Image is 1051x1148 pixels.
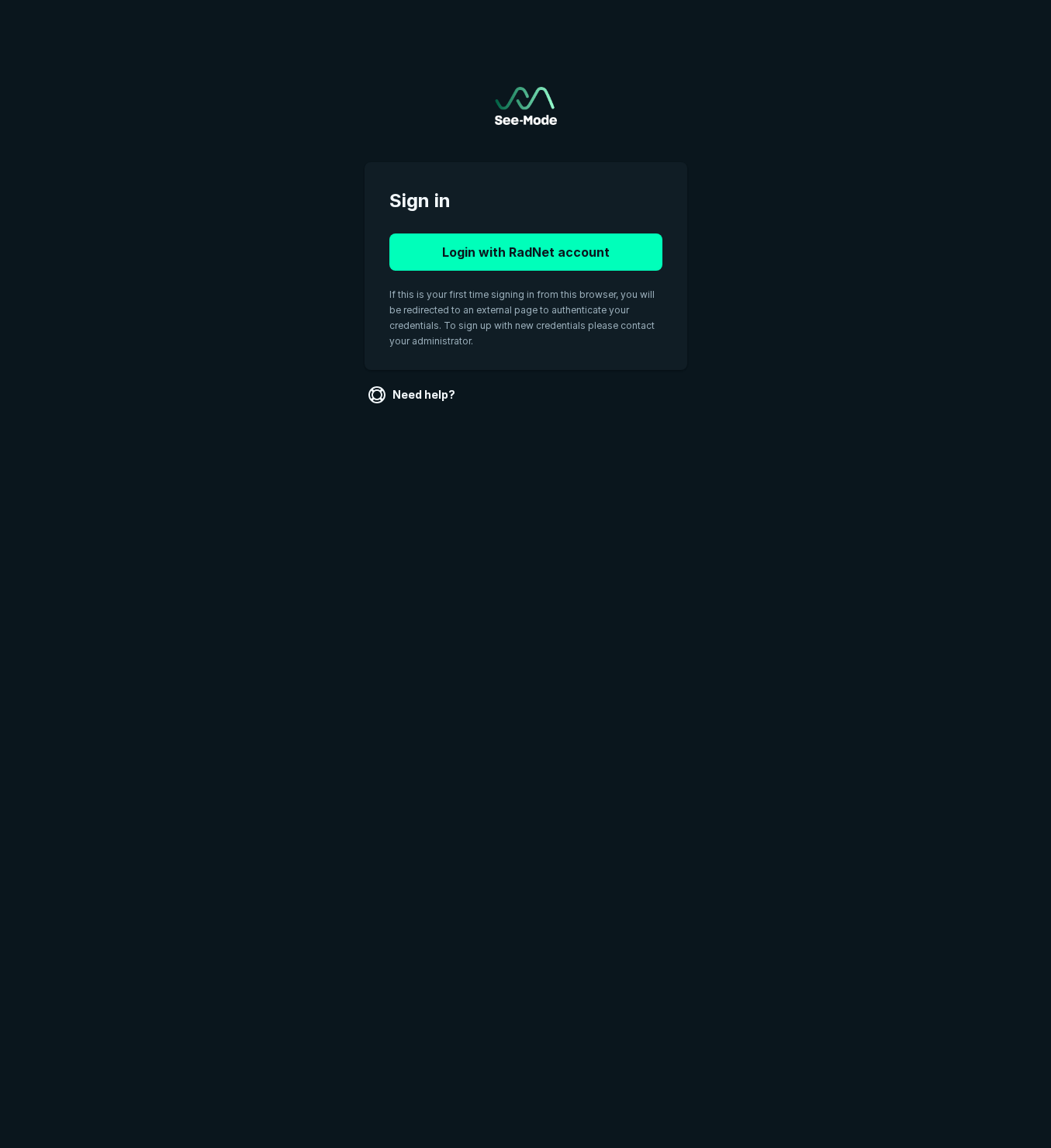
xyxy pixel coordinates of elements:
[389,187,662,215] span: Sign in
[389,289,655,347] span: If this is your first time signing in from this browser, you will be redirected to an external pa...
[495,87,557,125] img: See-Mode Logo
[365,382,462,407] a: Need help?
[495,87,557,125] a: Go to sign in
[389,233,662,271] button: Login with RadNet account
